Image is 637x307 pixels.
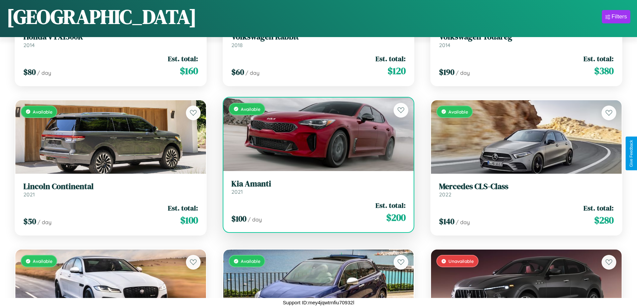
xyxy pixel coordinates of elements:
[23,32,198,42] h3: Honda VTX1300R
[37,219,51,225] span: / day
[448,258,474,264] span: Unavailable
[33,258,52,264] span: Available
[594,213,614,227] span: $ 280
[448,109,468,115] span: Available
[231,213,246,224] span: $ 100
[583,54,614,63] span: Est. total:
[231,32,406,48] a: Volkswagen Rabbit2018
[439,32,614,42] h3: Volkswagen Touareg
[7,3,197,30] h1: [GEOGRAPHIC_DATA]
[439,42,450,48] span: 2014
[245,69,259,76] span: / day
[629,140,634,167] div: Give Feedback
[248,216,262,223] span: / day
[23,216,36,227] span: $ 50
[283,298,354,307] p: Support ID: mey4jqwtrnfiu70932l
[231,179,406,189] h3: Kia Amanti
[376,200,406,210] span: Est. total:
[23,66,36,78] span: $ 80
[594,64,614,78] span: $ 380
[23,191,35,198] span: 2021
[612,13,627,20] div: Filters
[388,64,406,78] span: $ 120
[583,203,614,213] span: Est. total:
[168,203,198,213] span: Est. total:
[241,258,260,264] span: Available
[23,182,198,191] h3: Lincoln Continental
[439,216,454,227] span: $ 140
[23,42,35,48] span: 2014
[37,69,51,76] span: / day
[231,32,406,42] h3: Volkswagen Rabbit
[168,54,198,63] span: Est. total:
[23,182,198,198] a: Lincoln Continental2021
[180,213,198,227] span: $ 100
[439,32,614,48] a: Volkswagen Touareg2014
[456,219,470,225] span: / day
[231,66,244,78] span: $ 60
[439,182,614,191] h3: Mercedes CLS-Class
[602,10,630,23] button: Filters
[231,179,406,195] a: Kia Amanti2021
[376,54,406,63] span: Est. total:
[241,106,260,112] span: Available
[386,211,406,224] span: $ 200
[231,42,243,48] span: 2018
[456,69,470,76] span: / day
[439,66,454,78] span: $ 190
[33,109,52,115] span: Available
[231,188,243,195] span: 2021
[180,64,198,78] span: $ 160
[23,32,198,48] a: Honda VTX1300R2014
[439,191,451,198] span: 2022
[439,182,614,198] a: Mercedes CLS-Class2022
